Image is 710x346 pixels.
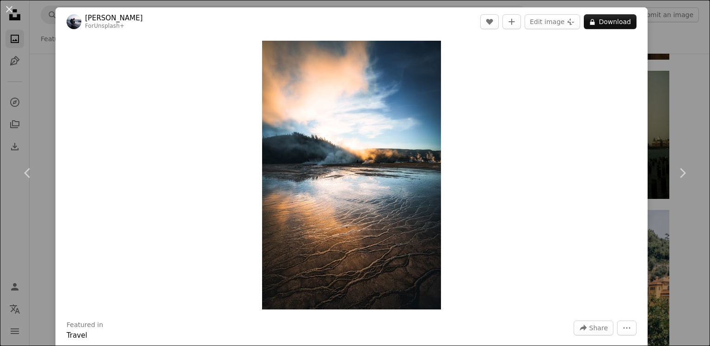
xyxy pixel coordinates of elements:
a: Travel [67,331,87,340]
button: Like [480,14,499,29]
a: [PERSON_NAME] [85,13,143,23]
img: a large body of water with steam coming out of it [262,41,441,309]
button: Share this image [574,321,613,335]
button: Zoom in on this image [262,41,441,309]
button: Edit image [525,14,580,29]
button: Download [584,14,637,29]
div: For [85,23,143,30]
img: Go to Casey Horner's profile [67,14,81,29]
a: Unsplash+ [94,23,124,29]
h3: Featured in [67,321,103,330]
button: More Actions [617,321,637,335]
button: Add to Collection [502,14,521,29]
a: Next [655,129,710,217]
span: Share [589,321,608,335]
